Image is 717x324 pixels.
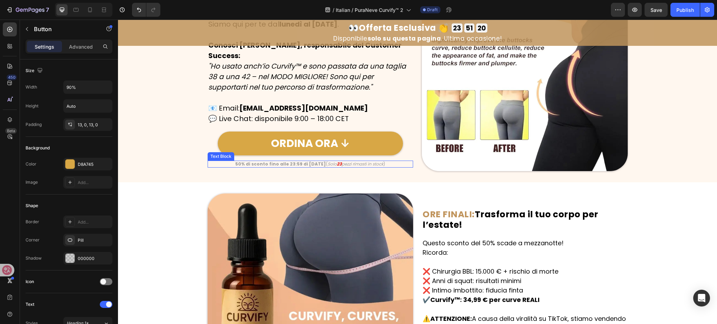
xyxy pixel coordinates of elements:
div: Size [26,66,44,76]
div: Background [26,145,50,151]
p: Settings [35,43,54,50]
div: 000000 [78,255,111,262]
p: ( ) [90,142,295,147]
span: Italian / PuraNeve Curvify™ 2 [336,6,403,14]
div: Publish [676,6,694,14]
input: Auto [64,100,112,112]
div: Shape [26,203,38,209]
div: Rich Text Editor. Editing area: main [304,218,510,323]
h2: Rich Text Editor. Editing area: main [304,189,510,213]
span: / [333,6,334,14]
span: Save [650,7,662,13]
p: 📧 Email: 💬 Live Chat: disponibile 9:00 – 18:00 CET [90,83,295,104]
i: pezzi rimasti in stock [224,141,265,147]
p: ❌ Chirurgia BBL: 15.000 € + rischio di morte ❌ Anni di squat: risultati minimi ❌ Intimo imbottito... [305,238,509,285]
div: Open Intercom Messenger [693,290,710,307]
strong: ATTENZIONE: [312,295,354,303]
button: Publish [670,3,700,17]
strong: ORE FINALI: [305,189,357,201]
i: Solo [210,141,219,147]
a: ORDINA ORA ↓ [100,112,285,136]
p: Button [34,25,93,33]
div: Undo/Redo [132,3,160,17]
i: "Ho usato anch’io Curvify™ e sono passata da una taglia 38 a una 42 – nel MODO MIGLIORE! Sono qui... [90,42,288,72]
strong: Trasforma il tuo corpo per l’estate! [305,189,480,211]
strong: Curvify™: 34,99 € per curve REALI [312,276,422,284]
div: Border [26,219,39,225]
div: Pill [78,237,111,244]
div: Image [26,179,38,185]
div: Text Block [91,134,115,140]
div: 13, 0, 13, 0 [78,122,111,128]
div: Icon [26,279,34,285]
div: Text [26,301,34,308]
strong: Conosci [PERSON_NAME], responsabile del Customer Success: [90,21,284,41]
div: Rich Text Editor. Editing area: main [90,141,295,148]
p: ⁠⁠⁠⁠⁠⁠⁠ [305,190,509,211]
div: Height [26,103,39,109]
div: Add... [78,219,111,225]
button: Save [645,3,668,17]
strong: 50% di sconto fino alle 23:59 di [DATE] [117,141,208,147]
div: Padding [26,121,42,128]
p: 7 [46,6,49,14]
strong: 23 [219,141,224,147]
p: ⚠️ A causa della viralità su TikTok, stiamo vendendo a una velocità . Le scorte attuali dureranno... [305,294,509,323]
strong: 3 volte superiore al previsto [349,304,441,313]
button: 7 [3,3,52,17]
p: Ricorda: [305,228,509,238]
div: Beta [5,128,17,134]
div: Corner [26,237,40,243]
strong: [EMAIL_ADDRESS][DOMAIN_NAME] [121,84,250,93]
p: Advanced [69,43,93,50]
iframe: Design area [118,20,717,324]
div: Width [26,84,37,90]
p: Questo sconto del 50% scade a mezzanotte! [305,219,509,228]
div: 450 [7,75,17,80]
p: ORDINA ORA ↓ [153,117,232,131]
div: Color [26,161,36,167]
div: D8A745 [78,161,111,168]
div: Shadow [26,255,42,261]
input: Auto [64,81,112,93]
div: Add... [78,179,111,186]
span: Draft [427,7,438,13]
